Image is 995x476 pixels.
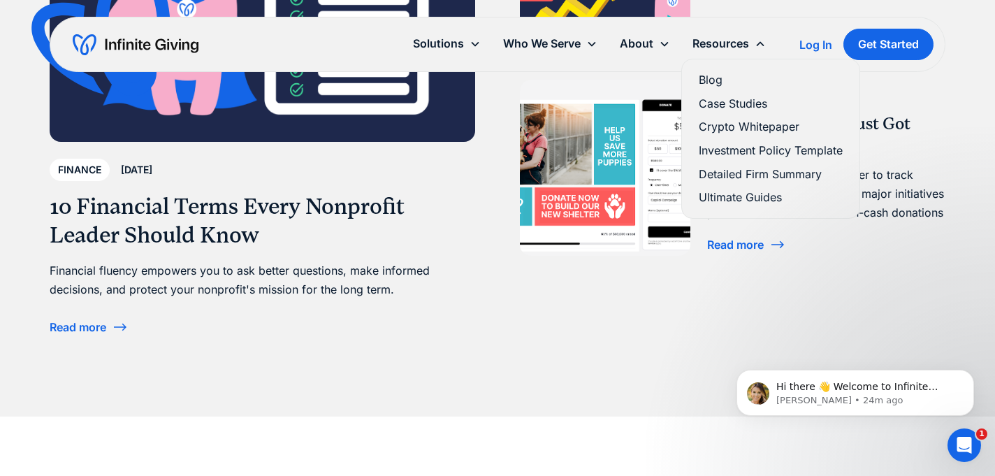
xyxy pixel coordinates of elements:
[50,192,475,250] h3: 10 Financial Terms Every Nonprofit Leader Should Know
[707,239,764,250] div: Read more
[699,141,843,160] a: Investment Policy Template
[699,94,843,113] a: Case Studies
[503,34,581,53] div: Who We Serve
[58,161,101,178] div: Finance
[843,29,934,60] a: Get Started
[50,261,475,299] div: Financial fluency empowers you to ask better questions, make informed decisions, and protect your...
[492,29,609,59] div: Who We Serve
[799,39,832,50] div: Log In
[699,165,843,184] a: Detailed Firm Summary
[699,188,843,207] a: Ultimate Guides
[692,34,749,53] div: Resources
[73,34,198,56] a: home
[402,29,492,59] div: Solutions
[699,117,843,136] a: Crypto Whitepaper
[799,36,832,53] a: Log In
[121,161,152,178] div: [DATE]
[947,428,981,462] iframe: Intercom live chat
[609,29,681,59] div: About
[413,34,464,53] div: Solutions
[50,322,106,333] div: Read more
[681,29,777,59] div: Resources
[620,34,653,53] div: About
[520,80,945,257] a: Resources[DATE]Capital Campaigns Just Got BetterWe’ve made it easier than ever to track fundraisi...
[716,340,995,438] iframe: Intercom notifications message
[681,59,860,219] nav: Resources
[976,428,987,440] span: 1
[699,71,843,89] a: Blog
